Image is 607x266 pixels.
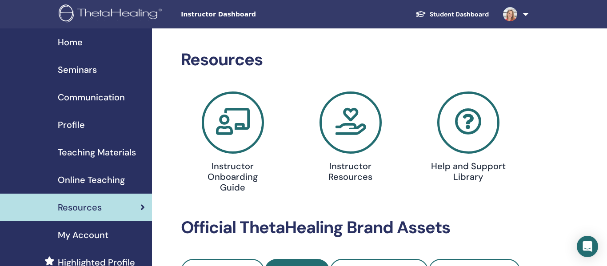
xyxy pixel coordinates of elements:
[503,7,517,21] img: default.jpg
[196,161,271,193] h4: Instructor Onboarding Guide
[59,4,165,24] img: logo.png
[297,91,404,186] a: Instructor Resources
[58,36,83,49] span: Home
[181,50,521,70] h2: Resources
[58,173,125,187] span: Online Teaching
[58,91,125,104] span: Communication
[58,63,97,76] span: Seminars
[181,218,521,238] h2: Official ThetaHealing Brand Assets
[431,161,506,182] h4: Help and Support Library
[415,91,522,186] a: Help and Support Library
[58,228,108,242] span: My Account
[313,161,388,182] h4: Instructor Resources
[181,10,314,19] span: Instructor Dashboard
[58,201,102,214] span: Resources
[58,118,85,131] span: Profile
[180,91,287,196] a: Instructor Onboarding Guide
[408,6,496,23] a: Student Dashboard
[58,146,136,159] span: Teaching Materials
[415,10,426,18] img: graduation-cap-white.svg
[577,236,598,257] div: Open Intercom Messenger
